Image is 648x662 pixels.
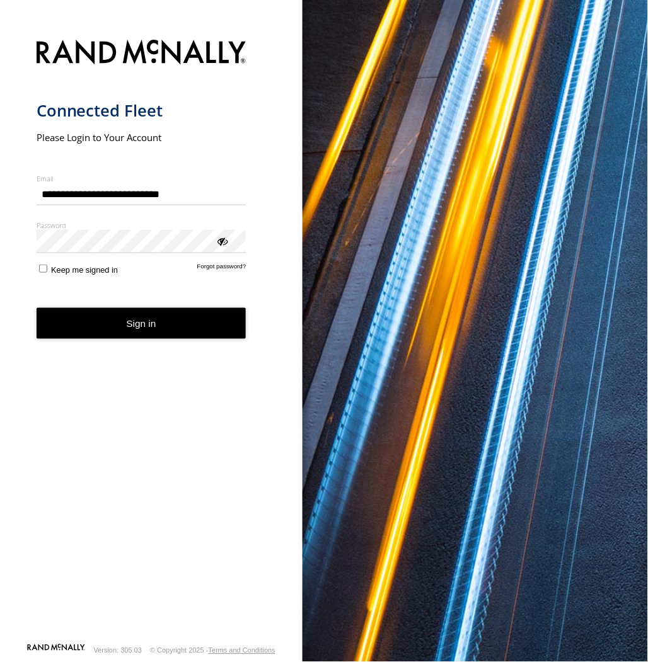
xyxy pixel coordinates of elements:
[37,131,246,144] h2: Please Login to Your Account
[216,234,228,247] div: ViewPassword
[150,647,275,654] div: © Copyright 2025 -
[39,265,47,273] input: Keep me signed in
[37,220,246,230] label: Password
[37,37,246,69] img: Rand McNally
[37,174,246,183] label: Email
[37,308,246,339] button: Sign in
[94,647,142,654] div: Version: 305.03
[197,263,246,275] a: Forgot password?
[51,265,118,275] span: Keep me signed in
[27,644,85,657] a: Visit our Website
[209,647,275,654] a: Terms and Conditions
[37,32,267,643] form: main
[37,100,246,121] h1: Connected Fleet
